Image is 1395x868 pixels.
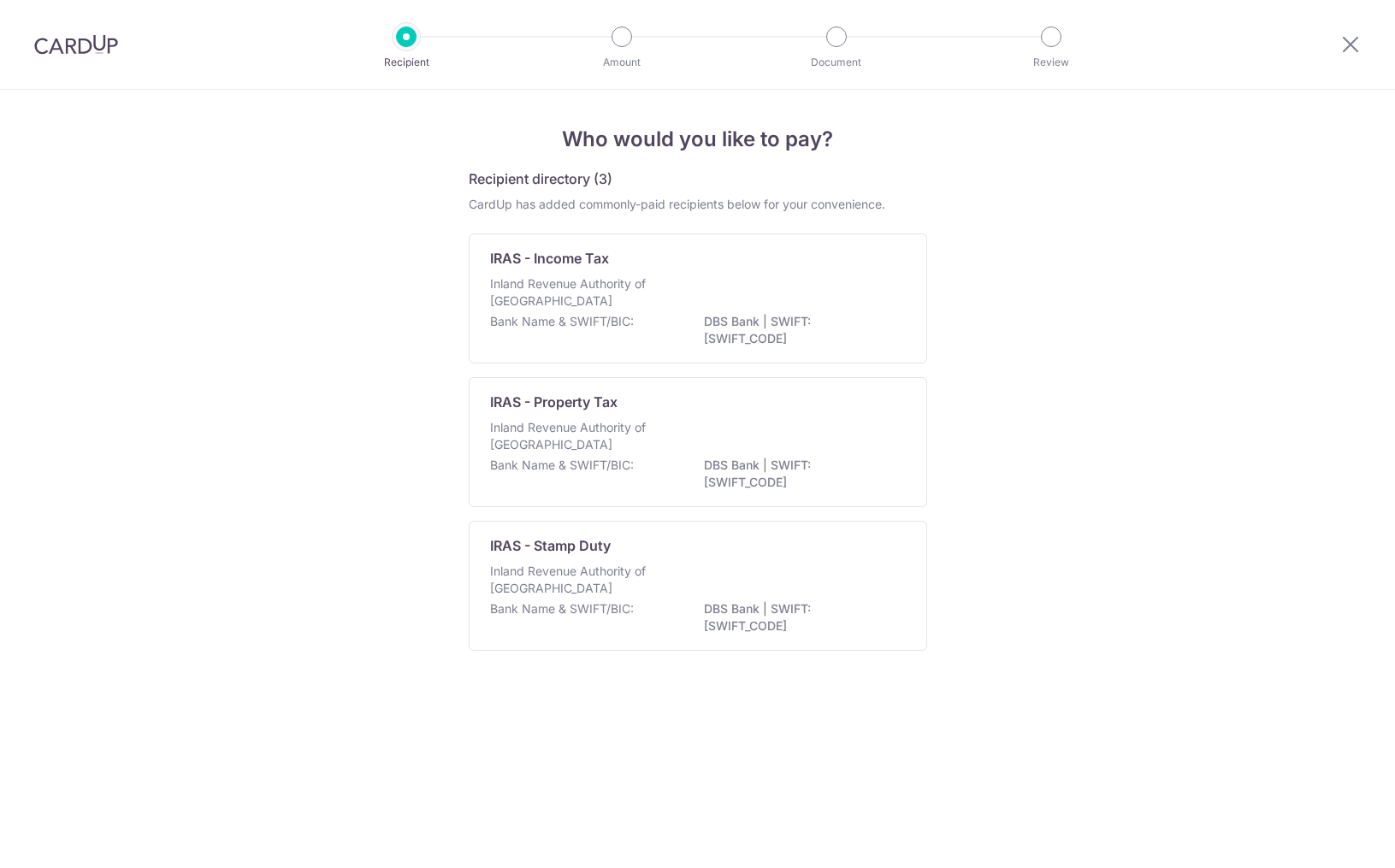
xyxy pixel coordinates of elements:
[559,54,685,71] p: Amount
[490,457,634,474] p: Bank Name & SWIFT/BIC:
[469,196,927,213] div: CardUp has added commonly-paid recipients below for your convenience.
[490,392,618,412] p: IRAS - Property Tax
[490,419,671,453] p: Inland Revenue Authority of [GEOGRAPHIC_DATA]
[343,54,470,71] p: Recipient
[490,248,609,269] p: IRAS - Income Tax
[469,124,927,155] h4: Who would you like to pay?
[988,54,1114,71] p: Review
[704,457,896,491] p: DBS Bank | SWIFT: [SWIFT_CODE]
[773,54,900,71] p: Document
[704,600,896,635] p: DBS Bank | SWIFT: [SWIFT_CODE]
[490,563,671,597] p: Inland Revenue Authority of [GEOGRAPHIC_DATA]
[469,168,612,189] h5: Recipient directory (3)
[490,535,611,556] p: IRAS - Stamp Duty
[490,275,671,310] p: Inland Revenue Authority of [GEOGRAPHIC_DATA]
[34,34,118,55] img: CardUp
[1285,817,1378,859] iframe: Opens a widget where you can find more information
[490,600,634,617] p: Bank Name & SWIFT/BIC:
[490,313,634,330] p: Bank Name & SWIFT/BIC:
[704,313,896,347] p: DBS Bank | SWIFT: [SWIFT_CODE]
